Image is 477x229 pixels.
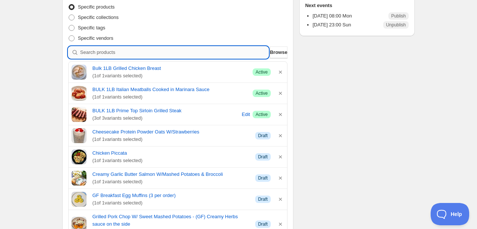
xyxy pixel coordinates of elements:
[78,25,105,30] span: Specific tags
[256,90,268,96] span: Active
[258,196,268,202] span: Draft
[313,21,351,29] p: [DATE] 23:00 Sun
[258,133,268,139] span: Draft
[256,69,268,75] span: Active
[431,203,470,225] iframe: Toggle Customer Support
[386,22,406,28] span: Unpublish
[92,136,249,143] span: ( 1 of 1 variants selected)
[92,93,247,101] span: ( 1 of 1 variants selected)
[258,175,268,181] span: Draft
[258,154,268,160] span: Draft
[72,107,86,122] img: BULK Grilled Top Sirloin 1LB - Fresh 'N Tasty - Naples Meal prep
[92,65,247,72] a: Bulk 1LB Grilled Chicken Breast
[391,13,406,19] span: Publish
[270,46,287,58] button: Browse
[242,111,250,118] span: Edit
[78,4,115,10] span: Specific products
[72,86,86,101] img: BULK 1LB Italian Meatballs Cooked in Marinara Sauce - NEW Recipe - Fresh 'N Tasty - Naples Meal Prep
[92,199,249,207] span: ( 1 of 1 variants selected)
[313,12,352,20] p: [DATE] 08:00 Mon
[241,109,251,120] button: Edit
[78,14,119,20] span: Specific collections
[92,178,249,186] span: ( 1 of 1 variants selected)
[92,171,249,178] a: Creamy Garlic Butter Salmon W/Mashed Potatoes & Broccoli
[258,221,268,227] span: Draft
[72,149,86,164] img: Chicken Piccata - Fresh 'N Tasty - Naples Meal Prep
[92,107,239,115] a: BULK 1LB Prime Top Sirloin Grilled Steak
[270,49,287,56] span: Browse
[92,128,249,136] a: Cheesecake Protein Powder Oats W/Strawberries
[92,157,249,164] span: ( 1 of 1 variants selected)
[72,128,86,143] img: Cheesecake Protein Powder Oats W/Strawberries - Fresh 'N Tasty - Naples Meal Prep
[305,2,409,9] h2: Next events
[256,112,268,117] span: Active
[78,35,113,41] span: Specific vendors
[92,115,239,122] span: ( 3 of 3 variants selected)
[92,192,249,199] a: GF Breakfast Egg Muffins (3 per order)
[92,213,249,228] a: Grilled Pork Chop W/ Sweet Mashed Potatoes - (GF) Creamy Herbs sauce on the side
[92,86,247,93] a: BULK 1LB Italian Meatballs Cooked in Marinara Sauce
[72,171,86,186] img: Creamy Garlic Butter Salmon W/Mashed Potatoes & Broccoli - Fresh 'N Tasty - Naples Meal prep
[80,46,269,58] input: Search products
[92,72,247,80] span: ( 1 of 1 variants selected)
[72,65,86,80] img: Bulk Grilled Chicken Breast - Fresh 'N Tasty - Naples Meal Prep
[92,149,249,157] a: Chicken Piccata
